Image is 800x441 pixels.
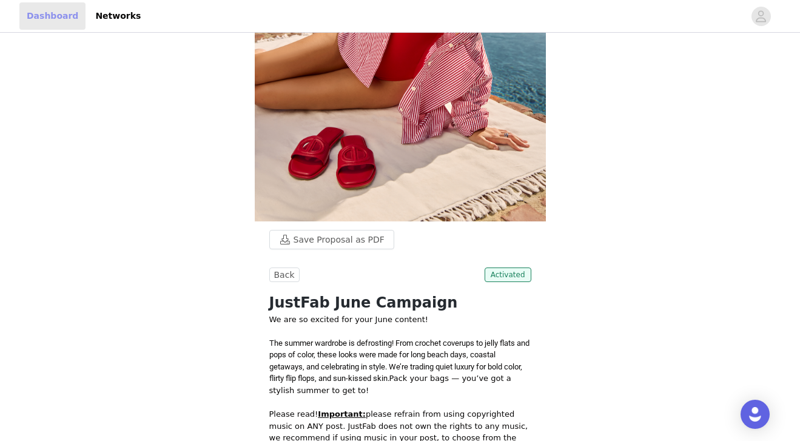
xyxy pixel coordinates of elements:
div: avatar [755,7,767,26]
span: Activated [485,268,531,282]
h1: JustFab June Campaign [269,292,531,314]
span: The summer wardrobe is defrosting! From crochet coverups to jelly flats and pops of color, these ... [269,338,529,383]
button: Back [269,268,300,282]
a: Dashboard [19,2,86,30]
a: Networks [88,2,148,30]
button: Save Proposal as PDF [269,230,394,249]
p: Pack your bags — you’ve got a stylish summer to get to! [269,337,531,397]
p: We are so excited for your June content! [269,314,531,326]
div: Open Intercom Messenger [741,400,770,429]
strong: Important: [318,409,366,419]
